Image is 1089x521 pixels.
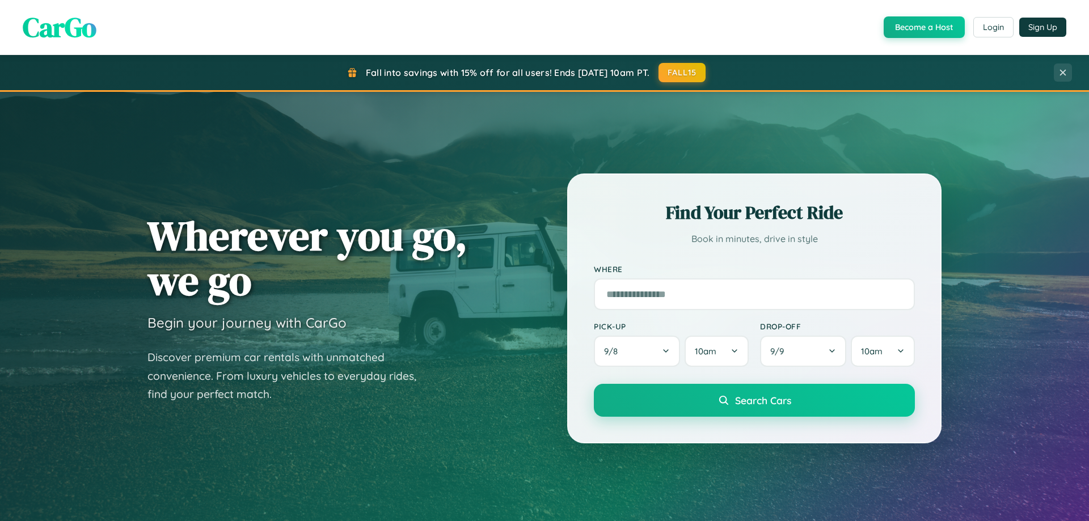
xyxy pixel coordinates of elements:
[23,9,96,46] span: CarGo
[861,346,883,357] span: 10am
[594,264,915,274] label: Where
[594,384,915,417] button: Search Cars
[594,231,915,247] p: Book in minutes, drive in style
[604,346,623,357] span: 9 / 8
[1019,18,1066,37] button: Sign Up
[594,200,915,225] h2: Find Your Perfect Ride
[884,16,965,38] button: Become a Host
[770,346,790,357] span: 9 / 9
[147,213,467,303] h1: Wherever you go, we go
[760,321,915,331] label: Drop-off
[735,394,791,406] span: Search Cars
[594,336,680,367] button: 9/8
[366,67,650,78] span: Fall into savings with 15% off for all users! Ends [DATE] 10am PT.
[973,17,1014,37] button: Login
[851,336,915,367] button: 10am
[760,336,846,367] button: 9/9
[695,346,716,357] span: 10am
[147,314,347,331] h3: Begin your journey with CarGo
[659,63,706,82] button: FALL15
[147,348,431,404] p: Discover premium car rentals with unmatched convenience. From luxury vehicles to everyday rides, ...
[594,321,749,331] label: Pick-up
[685,336,749,367] button: 10am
